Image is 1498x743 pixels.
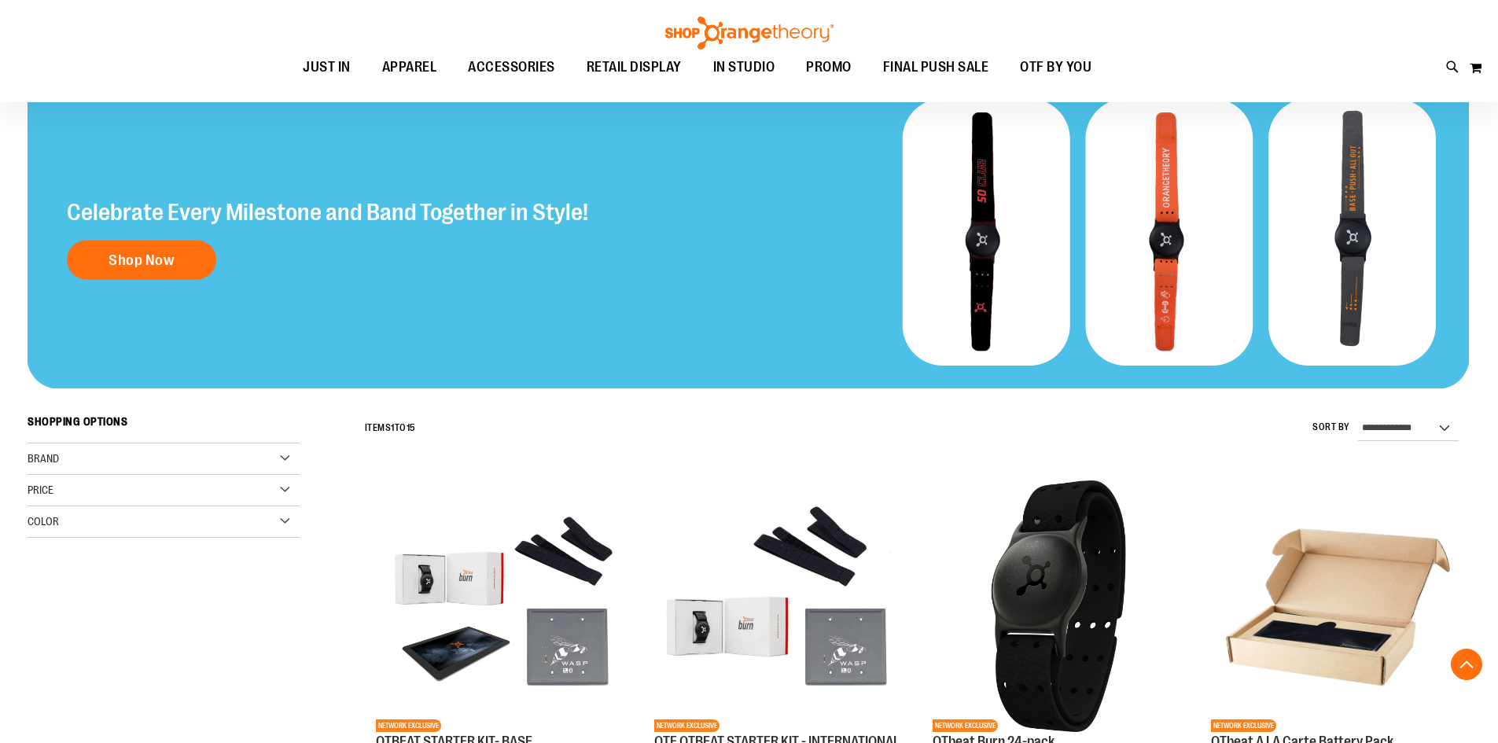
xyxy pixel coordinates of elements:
img: OTbeat Burn 24-pack [933,480,1184,732]
button: Back To Top [1451,649,1482,680]
img: Shop Orangetheory [663,17,836,50]
img: OTBEAT STARTER KIT- BASE [376,480,628,732]
img: OTF OTBEAT STARTER KIT - INTERNATIONAL [654,480,906,732]
img: Product image for OTbeat A LA Carte Battery Pack [1211,480,1463,732]
a: Shop Now [67,240,216,279]
span: NETWORK EXCLUSIVE [1211,719,1276,732]
span: Brand [28,452,59,465]
a: OTbeat Burn 24-packNETWORK EXCLUSIVE [933,480,1184,734]
span: IN STUDIO [713,50,775,85]
span: NETWORK EXCLUSIVE [933,719,998,732]
span: OTF BY YOU [1020,50,1091,85]
span: RETAIL DISPLAY [587,50,682,85]
span: APPAREL [382,50,437,85]
span: 1 [391,422,395,433]
span: FINAL PUSH SALE [883,50,989,85]
a: OTF OTBEAT STARTER KIT - INTERNATIONALNETWORK EXCLUSIVE [654,480,906,734]
span: Shop Now [109,251,175,268]
span: JUST IN [303,50,351,85]
span: 15 [407,422,416,433]
a: Product image for OTbeat A LA Carte Battery PackNETWORK EXCLUSIVE [1211,480,1463,734]
h2: Items to [365,416,416,440]
strong: Shopping Options [28,408,300,443]
span: ACCESSORIES [468,50,555,85]
span: PROMO [806,50,852,85]
span: NETWORK EXCLUSIVE [654,719,720,732]
h2: Celebrate Every Milestone and Band Together in Style! [67,199,588,224]
a: OTBEAT STARTER KIT- BASENETWORK EXCLUSIVE [376,480,628,734]
span: Color [28,515,59,528]
label: Sort By [1312,421,1350,434]
span: NETWORK EXCLUSIVE [376,719,441,732]
span: Price [28,484,53,496]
